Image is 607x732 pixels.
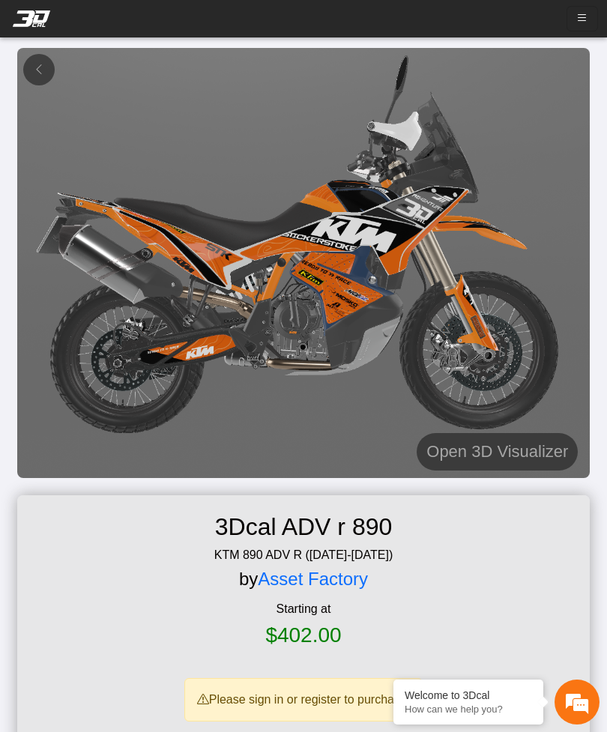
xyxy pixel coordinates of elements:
h5: Open 3D Visualizer [426,438,568,465]
div: FAQs [100,443,193,489]
span: We're online! [87,176,207,318]
div: Minimize live chat window [246,7,282,43]
a: Asset Factory [258,569,368,589]
h4: by [239,564,368,594]
span: KTM 890 ADV R ([DATE]-[DATE]) [202,546,405,564]
h2: 3Dcal ADV r 890 [203,507,405,547]
p: How can we help you? [405,704,532,715]
span: Starting at [29,600,579,618]
div: Navigation go back [16,77,39,100]
textarea: Type your message and hit 'Enter' [7,390,286,443]
div: Please sign in or register to purchase. [184,678,423,722]
div: Chat with us now [100,79,274,98]
h2: $402.00 [265,618,341,653]
img: 3Dcal ADV r 890 [17,48,591,478]
div: Articles [193,443,286,489]
div: Welcome to 3Dcal [405,689,532,701]
span: Conversation [7,469,100,480]
button: Open 3D Visualizer [417,433,578,471]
